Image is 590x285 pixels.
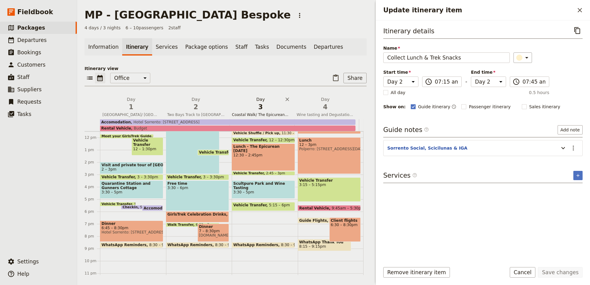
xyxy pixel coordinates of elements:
[299,142,359,147] span: 12 – 3pm
[100,126,355,131] div: Rental VehicleBudget
[100,134,154,138] div: Meet your GirlsTrek Guide
[538,267,583,278] button: Save changes
[133,147,161,151] span: 12 – 1:30pm
[196,223,215,227] span: 6:55 – 7pm
[100,221,163,242] div: Dinner6:45 – 8:30pmHotel Sorrento: [STREET_ADDRESS]
[102,190,162,194] span: 3:30 – 5pm
[100,162,163,174] div: Visit and private tour of [GEOGRAPHIC_DATA]2 – 3pm
[282,131,310,135] span: 11:30 – 11:45am
[310,38,347,56] a: Departures
[299,206,332,210] span: Rental Vehicle
[143,206,176,210] span: Accomodation
[383,52,510,63] input: Name
[85,38,122,56] a: Information
[383,27,434,36] h3: Itinerary details
[197,224,229,242] div: Dinner7 – 8:30pm[DOMAIN_NAME]: [STREET_ADDRESS]
[412,173,417,180] span: ​
[85,197,100,202] div: 5 pm
[294,10,305,21] button: Actions
[329,217,361,242] div: Client flights6:30 – 8:30pm
[85,9,291,21] h1: MP - [GEOGRAPHIC_DATA] Bespoke
[168,212,229,217] span: GirlsTrek Celebration Drinks
[331,218,359,223] span: Client flights
[230,96,294,119] button: Day3Coastal Walk/ The Epicurean / Pt.[PERSON_NAME] Estate
[140,205,165,209] span: 5:30 – 5:45pm
[165,96,230,119] button: Day2Two Bays Track to [GEOGRAPHIC_DATA][PERSON_NAME]
[568,143,579,153] button: Actions
[233,243,281,247] span: WhatsApp Reminders
[558,125,583,134] button: Add note
[101,126,131,130] span: Rental Vehicle
[297,96,354,112] h2: Day
[102,102,160,112] span: 1
[131,126,147,130] span: Budget
[330,73,341,83] button: Paste itinerary item
[102,221,162,226] span: Dinner
[469,104,510,110] span: Passenger itinerary
[121,205,157,209] div: Checkin5:30 – 5:45pm
[233,181,293,190] span: Scultpure Park and Wine Tasting
[85,271,100,276] div: 11 pm
[233,203,269,207] span: Vehicle Transfer
[17,49,41,56] span: Bookings
[424,127,429,132] span: ​
[165,112,227,117] span: Two Bays Track to [GEOGRAPHIC_DATA][PERSON_NAME]
[383,45,510,51] span: Name
[102,167,116,171] span: 2 – 3pm
[85,147,100,152] div: 1 pm
[299,138,359,142] span: Lunch
[101,120,131,124] span: Accomodation
[126,25,164,31] span: 6 – 10 passengers
[572,25,583,36] button: Copy itinerary item
[17,258,39,265] span: Settings
[233,171,266,175] span: Vehicle Transfer
[102,163,162,167] span: Visit and private tour of [GEOGRAPHIC_DATA]
[299,183,359,187] span: 3:15 – 5:15pm
[232,180,295,199] div: Scultpure Park and Wine Tasting3:30 – 5pm
[168,175,203,179] span: Vehicle Transfer
[383,69,418,75] span: Start time
[294,112,356,117] span: Wine tasting and Degustation Lunch
[85,184,100,189] div: 4 pm
[133,138,161,147] span: Vehicle Transfer
[269,138,295,142] span: 12 – 12:30pm
[383,171,417,180] h3: Services
[232,96,289,112] h2: Day
[299,244,326,249] span: 8:15 – 9:15pm
[233,153,293,157] span: 12:30 – 2:45pm
[102,202,134,206] span: Vehicle Transfer
[232,137,295,143] div: Vehicle Transfer12 – 12:30pm
[298,239,351,251] div: WhatsApp Thank You8:15 – 9:15pm
[517,54,530,61] div: ​
[181,38,231,56] a: Package options
[100,119,355,125] div: AccomodationHotel Sorrento: [STREET_ADDRESS]
[197,150,229,155] div: Vehicle Transfer
[131,137,163,155] div: Vehicle Transfer12 – 1:30pm
[85,73,95,83] button: List view
[166,211,229,222] div: GirlsTrek Celebration Drinks6 – 6:55pm
[232,171,295,176] div: Vehicle Transfer2:45 – 3pm
[17,86,42,93] span: Suppliers
[166,174,229,180] div: Vehicle Transfer3 – 3:30pm
[17,111,31,117] span: Tasks
[85,209,100,214] div: 6 pm
[522,78,545,85] input: ​
[233,190,293,194] span: 3:30 – 5pm
[331,223,359,227] span: 6:30 – 8:30pm
[166,223,220,227] div: Walk Transfer6:55 – 7pm
[168,25,181,31] span: 2 staff
[383,267,450,278] button: Remove itinerary item
[299,240,350,244] span: WhatsApp Thank You
[123,205,140,209] span: Checkin
[199,229,227,233] span: 7 – 8:30pm
[85,221,100,226] div: 7 pm
[100,180,163,199] div: Quarantine Station and Gunners Cottage3:30 – 5pm
[134,202,159,206] span: 5:15 – 5:30pm
[166,180,229,211] div: Free time3:30 – 6pm
[167,102,225,112] span: 2
[298,137,361,174] div: Lunch12 – 3pmPolperro: [STREET_ADDRESS][DATE][PERSON_NAME][DATE][PERSON_NAME]
[529,104,560,110] span: Sales itinerary
[168,186,228,190] span: 3:30 – 6pm
[85,246,100,251] div: 9 pm
[232,242,295,248] div: WhatsApp Reminders8:30 – 9pm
